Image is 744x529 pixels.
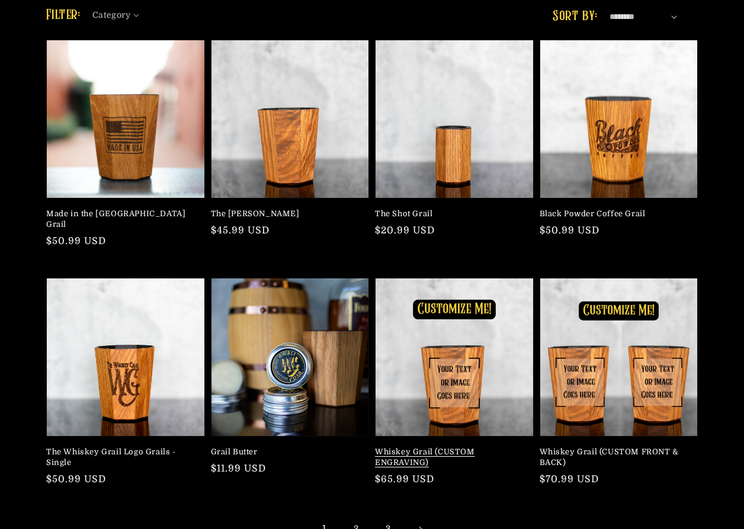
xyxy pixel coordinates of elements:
span: Category [92,9,130,21]
h2: Filter: [46,5,81,26]
a: The Shot Grail [375,209,527,219]
a: Whiskey Grail (CUSTOM FRONT & BACK) [540,447,691,468]
a: The Whiskey Grail Logo Grails - Single [46,447,198,468]
a: The [PERSON_NAME] [211,209,363,219]
a: Black Powder Coffee Grail [540,209,691,219]
summary: Category [92,6,147,18]
a: Whiskey Grail (CUSTOM ENGRAVING) [375,447,527,468]
a: Grail Butter [211,447,363,457]
label: Sort by: [553,9,597,24]
a: Made in the [GEOGRAPHIC_DATA] Grail [46,209,198,230]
